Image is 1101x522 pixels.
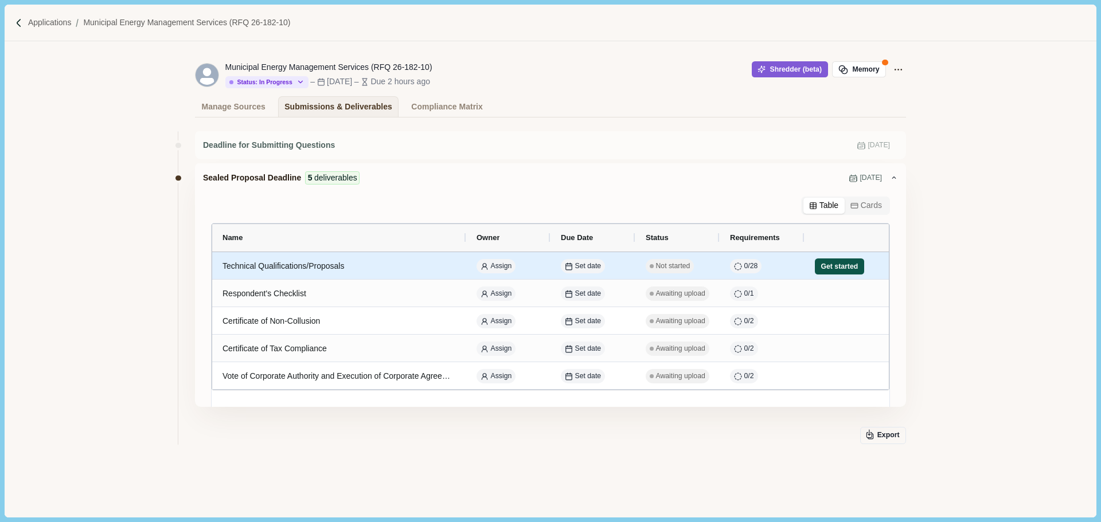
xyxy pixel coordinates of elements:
div: – [310,76,315,88]
img: Forward slash icon [14,18,24,28]
button: Application Actions [890,61,906,77]
div: Technical Qualifications/Proposals [222,255,456,277]
span: 0 / 2 [744,316,754,327]
span: Assign [491,344,512,354]
div: Compliance Matrix [411,97,482,117]
a: Compliance Matrix [405,96,489,117]
span: Assign [491,316,512,327]
button: Set date [561,286,605,301]
img: Forward slash icon [71,18,83,28]
span: Deadline for Submitting Questions [203,139,335,151]
div: Manage Sources [202,97,266,117]
button: Assign [477,342,516,356]
div: [DATE] [327,76,352,88]
button: Set date [561,342,605,356]
button: Memory [832,61,886,77]
span: Set date [575,371,602,382]
svg: avatar [196,64,218,87]
span: Sealed Proposal Deadline [203,172,301,184]
span: Set date [575,316,602,327]
span: Awaiting upload [656,316,705,327]
a: Submissions & Deliverables [278,96,399,117]
span: Awaiting upload [656,371,705,382]
button: Assign [477,314,516,328]
div: Vote of Corporate Authority and Execution of Corporate Agreements [222,365,456,387]
div: Certificate of Non-Collusion [222,310,456,332]
span: 5 [308,172,313,184]
span: 0 / 2 [744,344,754,354]
span: 0 / 28 [744,261,758,272]
span: Set date [575,261,602,272]
span: Not started [656,261,690,272]
button: Shredder (beta) [752,61,828,77]
button: Set date [561,259,605,273]
button: Assign [477,259,516,273]
span: Awaiting upload [656,344,705,354]
div: Municipal Energy Management Services (RFQ 26-182-10) [225,61,432,73]
a: Manage Sources [195,96,272,117]
span: Assign [491,261,512,272]
span: Owner [477,233,499,242]
span: Set date [575,289,602,299]
div: Due 2 hours ago [370,76,430,88]
button: Set date [561,314,605,328]
span: Awaiting upload [656,289,705,299]
span: Name [222,233,243,242]
button: Cards [845,198,888,214]
span: Requirements [730,233,780,242]
span: deliverables [314,172,357,184]
button: Status: In Progress [225,76,309,88]
button: Export [860,427,906,444]
span: [DATE] [868,140,890,151]
span: Due Date [561,233,593,242]
button: Assign [477,286,516,301]
a: Applications [28,17,72,29]
span: Assign [491,289,512,299]
div: Status: In Progress [229,79,292,86]
div: Respondent's Checklist [222,282,456,305]
span: 0 / 2 [744,371,754,382]
div: Submissions & Deliverables [284,97,392,117]
span: Set date [575,344,602,354]
div: – [354,76,359,88]
span: Assign [491,371,512,382]
span: 0 / 1 [744,289,754,299]
button: Table [803,198,845,214]
div: Certificate of Tax Compliance [222,337,456,360]
a: Municipal Energy Management Services (RFQ 26-182-10) [83,17,290,29]
span: Status [646,233,669,242]
button: Set date [561,369,605,383]
button: Assign [477,369,516,383]
button: Get started [815,258,864,274]
span: [DATE] [860,173,882,183]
